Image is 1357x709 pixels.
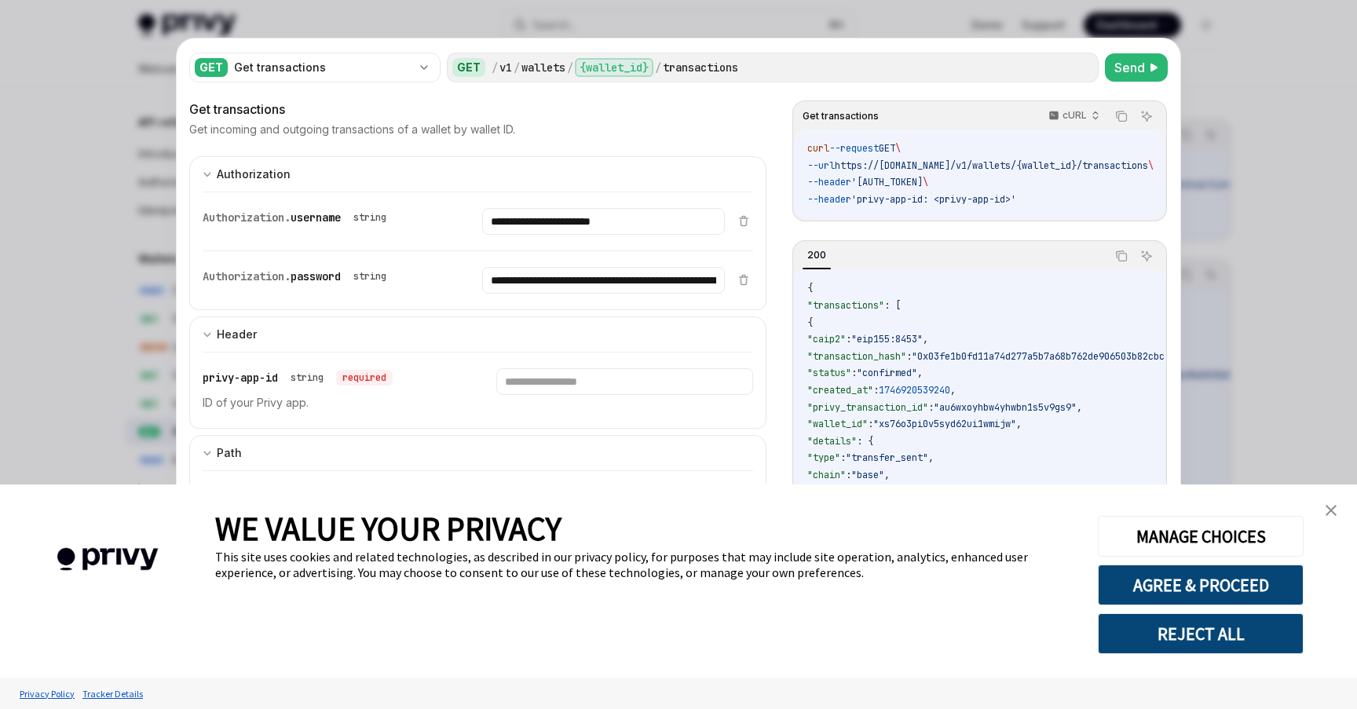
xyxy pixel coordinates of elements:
span: "chain" [807,469,846,481]
div: Authorization [217,165,291,184]
span: , [1016,418,1022,430]
div: Authorization.password [203,267,393,286]
button: Copy the contents from the code block [1111,246,1132,266]
span: { [807,282,813,294]
div: / [492,60,498,75]
span: "base" [851,469,884,481]
span: "confirmed" [857,367,917,379]
button: expand input section [189,156,766,192]
div: 200 [803,246,831,265]
div: This site uses cookies and related technologies, as described in our privacy policy, for purposes... [215,549,1074,580]
span: : [868,418,873,430]
span: , [1077,401,1082,414]
span: "eip155:8453" [851,333,923,345]
span: : [873,384,879,397]
button: GETGet transactions [189,51,441,84]
div: / [514,60,520,75]
span: : [ [884,299,901,312]
span: , [884,469,890,481]
span: WE VALUE YOUR PRIVACY [215,508,561,549]
div: wallets [521,60,565,75]
span: Send [1114,58,1145,77]
span: \ [1148,159,1154,172]
div: required [336,370,393,386]
span: : [851,367,857,379]
div: GET [452,58,485,77]
span: 1746920539240 [879,384,950,397]
span: , [917,367,923,379]
span: password [291,269,341,283]
a: Tracker Details [79,680,147,707]
button: Copy the contents from the code block [1111,106,1132,126]
button: Ask AI [1136,246,1157,266]
span: "status" [807,367,851,379]
button: expand input section [189,316,766,352]
span: 'privy-app-id: <privy-app-id>' [851,193,1016,206]
a: Privacy Policy [16,680,79,707]
span: "created_at" [807,384,873,397]
div: v1 [499,60,512,75]
p: cURL [1063,109,1087,122]
div: / [655,60,661,75]
span: --header [807,176,851,188]
span: : [906,350,912,363]
span: "au6wxoyhbw4yhwbn1s5v9gs9" [934,401,1077,414]
span: --url [807,159,835,172]
button: REJECT ALL [1098,613,1304,654]
span: "0x03fe1b0fd11a74d277a5b7a68b762de906503b82cbce2fc791250fd2b77cf137" [912,350,1286,363]
div: / [567,60,573,75]
span: , [923,333,928,345]
span: "type" [807,451,840,464]
span: "xs76o3pi0v5syd62ui1wmijw" [873,418,1016,430]
button: Send [1105,53,1168,82]
div: transactions [663,60,738,75]
span: : [846,333,851,345]
p: Get incoming and outgoing transactions of a wallet by wallet ID. [189,122,515,137]
span: : [840,451,846,464]
span: "transfer_sent" [846,451,928,464]
span: , [950,384,956,397]
button: AGREE & PROCEED [1098,565,1304,605]
div: Get transactions [189,100,766,119]
button: cURL [1040,103,1106,130]
span: "details" [807,435,857,448]
div: Path [217,444,242,462]
button: Ask AI [1136,106,1157,126]
span: Authorization. [203,269,291,283]
span: Get transactions [803,110,879,122]
span: privy-app-id [203,371,278,385]
img: company logo [24,525,192,594]
span: : [846,469,851,481]
span: --request [829,142,879,155]
span: --header [807,193,851,206]
span: { [807,316,813,329]
div: privy-app-id [203,368,393,387]
span: \ [923,176,928,188]
img: close banner [1326,505,1337,516]
div: Authorization.username [203,208,393,227]
button: expand input section [189,435,766,470]
span: "privy_transaction_id" [807,401,928,414]
span: : { [857,435,873,448]
span: "wallet_id" [807,418,868,430]
span: "transactions" [807,299,884,312]
div: Header [217,325,257,344]
span: '[AUTH_TOKEN] [851,176,923,188]
span: GET [879,142,895,155]
button: MANAGE CHOICES [1098,516,1304,557]
a: close banner [1315,495,1347,526]
span: \ [895,142,901,155]
div: Get transactions [234,60,411,75]
span: : [928,401,934,414]
span: https://[DOMAIN_NAME]/v1/wallets/{wallet_id}/transactions [835,159,1148,172]
p: ID of your Privy app. [203,393,459,412]
span: curl [807,142,829,155]
span: "caip2" [807,333,846,345]
span: "transaction_hash" [807,350,906,363]
span: username [291,210,341,225]
div: GET [195,58,228,77]
span: Authorization. [203,210,291,225]
span: , [928,451,934,464]
div: {wallet_id} [575,58,653,77]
